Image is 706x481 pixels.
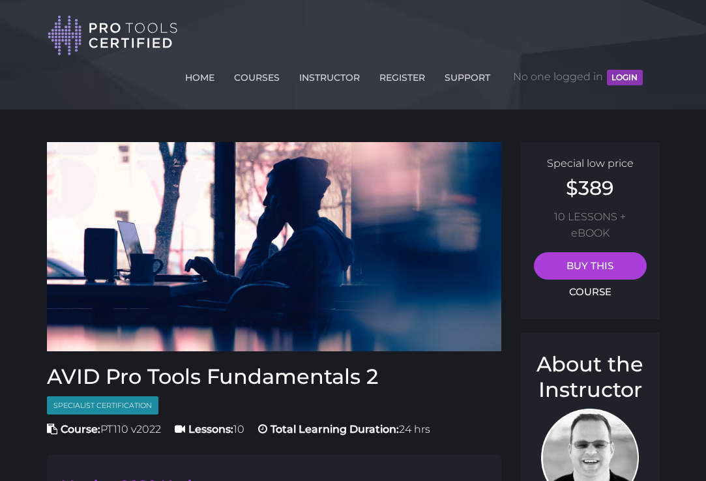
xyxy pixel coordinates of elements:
[47,423,161,435] span: PT110 v2022
[231,65,283,85] a: COURSES
[547,157,634,169] span: Special low price
[182,65,218,85] a: HOME
[61,423,100,435] strong: Course:
[175,423,244,435] span: 10
[607,70,642,85] button: LOGIN
[47,364,502,389] h3: AVID Pro Tools Fundamentals 2
[534,252,647,280] a: BUY THIS COURSE
[534,209,647,242] p: 10 LESSONS + eBOOK
[47,396,158,415] span: Specialist Certification
[48,14,178,57] img: Pro Tools Certified Logo
[513,57,642,96] span: No one logged in
[188,423,233,435] strong: Lessons:
[441,65,493,85] a: SUPPORT
[534,352,647,402] h3: About the Instructor
[258,423,430,435] span: 24 hrs
[376,65,428,85] a: REGISTER
[47,142,502,351] img: Fundamentals 2 Course
[296,65,363,85] a: INSTRUCTOR
[271,423,399,435] strong: Total Learning Duration:
[534,179,647,198] h2: $389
